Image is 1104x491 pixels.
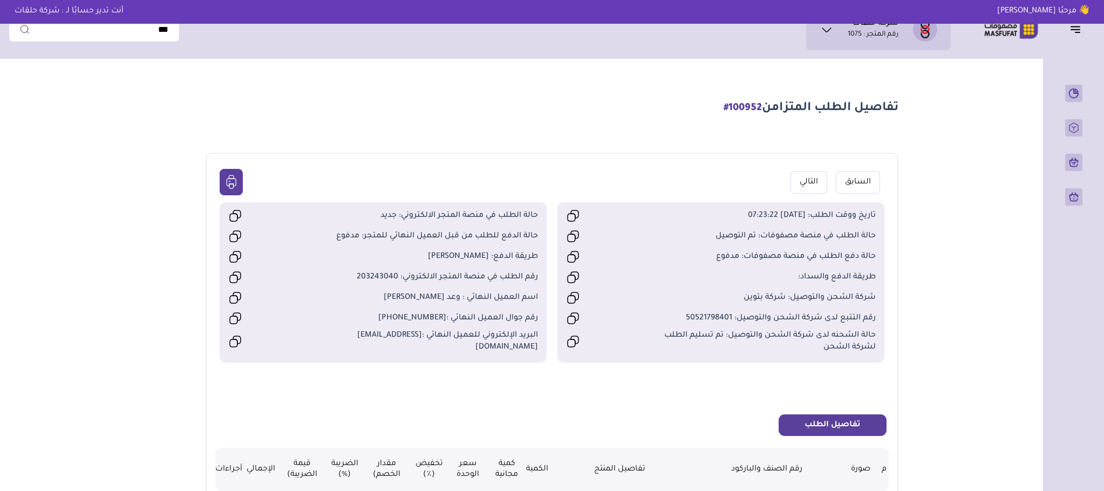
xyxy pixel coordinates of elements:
span: اسم العميل النهائي : وعد [PERSON_NAME] [306,292,538,304]
th: سعر الوحدة [448,448,487,491]
p: رقم المتجر : 1075 [848,30,898,40]
a: السابق [836,171,880,194]
span: [PHONE_NUMBER] [378,314,446,323]
th: تفاصيل المنتج [548,448,692,491]
span: #100952 [724,103,762,114]
th: م [880,448,889,491]
button: تفاصيل الطلب [779,414,887,436]
a: التالي [790,171,827,194]
th: تخفيض (٪) [410,448,449,491]
span: حالة الدفع للطلب من قبل العميل النهائي للمتجر: مدفوع [306,230,538,242]
span: حالة الشحنه لدى شركة الشحن والتوصيل: تم تسليم الطلب لشركة الشحن [643,330,875,354]
th: قيمة الضريبة) [279,448,325,491]
p: أنت تدير حسابًا لـ : شركة حلقات [6,5,132,17]
h1: شركة حلقات [853,19,898,30]
span: حالة الطلب في منصة المتجر الالكتروني: جديد [306,210,538,222]
span: طريقة الدفع والسداد: [643,271,875,283]
p: 👋 مرحبًا [PERSON_NAME] [989,5,1098,17]
th: الكمية [526,448,548,491]
th: كمية مجانية [488,448,526,491]
span: تاريخ ووقت الطلب: [DATE] 07:23:22 [643,210,875,222]
span: حالة دفع الطلب في منصة مصفوفات: مدفوع [643,251,875,263]
span: حالة الطلب في منصة مصفوفات: تم التوصيل [643,230,875,242]
th: الإجمالي [242,448,278,491]
span: رقم جوال العميل النهائي : [306,312,538,324]
th: أجراءات [215,448,242,491]
th: رقم الصنف والباركود [692,448,841,491]
span: طريقة الدفع: [PERSON_NAME] [306,251,538,263]
th: صورة [842,448,880,491]
img: شركة حلقات [913,17,937,42]
h1: تفاصيل الطلب المتزامن [724,100,898,117]
span: شركة الشحن والتوصيل: شركة بتوين [643,292,875,304]
th: مقدار الخصم) [364,448,410,491]
span: رقم التتبع لدى شركة الشحن والتوصيل: 50521798401 [643,312,875,324]
span: رقم الطلب في منصة المتجر الالكتروني: 203243040 [306,271,538,283]
th: الضريبة (%) [325,448,365,491]
img: Logo [977,19,1046,40]
span: البريد الإلكتروني للعميل النهائي : [EMAIL_ADDRESS][DOMAIN_NAME] [306,330,538,354]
